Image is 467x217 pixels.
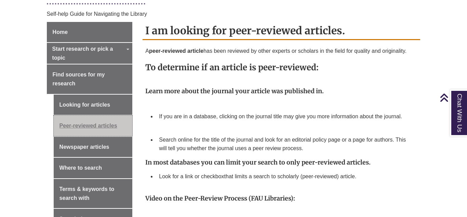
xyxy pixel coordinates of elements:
strong: Learn more about the journal your article was published in. [145,87,324,95]
a: Peer-reviewed articles [54,116,133,136]
strong: To determine if an article is peer-reviewed: [145,62,319,73]
li: Search online for the title of the journal and look for an editorial policy page or a page for au... [156,133,417,156]
a: Find sources for my research [47,64,133,94]
a: Home [47,22,133,43]
li: Look for a link or checkbox [156,169,417,184]
a: Looking for articles [54,95,133,115]
a: Newspaper articles [54,137,133,157]
span: Self-help Guide for Navigating the Library [47,11,147,17]
span: Start research or pick a topic [52,46,113,61]
span: that limits a search to scholarly (peer-reviewed) article. [224,173,357,179]
a: Back to Top [440,93,465,102]
strong: Video on the Peer-Review Process (FAU Libraries): [145,194,295,202]
h2: I am looking for peer-reviewed articles. [143,22,420,40]
p: A has been reviewed by other experts or scholars in the field for quality and originality. [145,47,417,55]
span: Find sources for my research [53,72,105,86]
a: Where to search [54,158,133,178]
strong: peer-reviewed article [149,48,203,54]
a: Start research or pick a topic [47,43,133,64]
span: Home [53,29,68,35]
a: Terms & keywords to search with [54,179,133,208]
li: If you are in a database, clicking on the journal title may give you more information about the j... [156,109,417,132]
strong: In most databases you can limit your search to only peer-reviewed articles. [145,158,371,166]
